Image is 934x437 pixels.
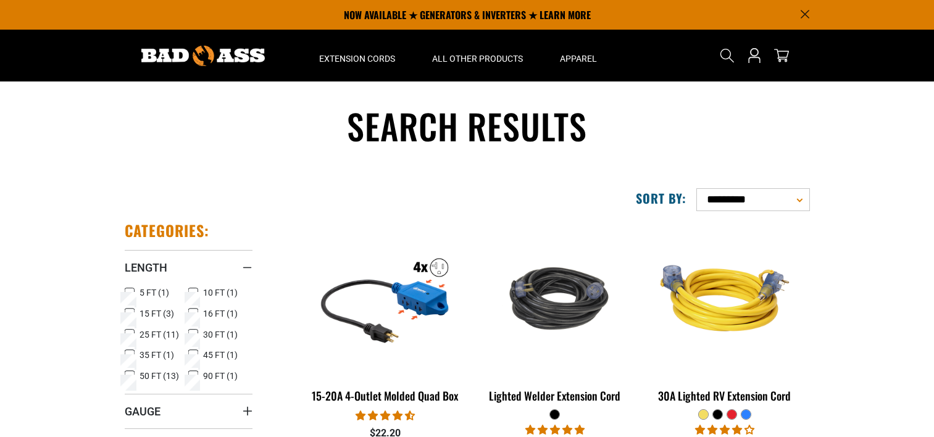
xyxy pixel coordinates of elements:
span: 35 FT (1) [140,351,174,359]
span: 5 FT (1) [140,288,169,297]
span: Gauge [125,404,161,418]
img: black [477,251,633,346]
label: Sort by: [636,190,686,206]
span: Apparel [560,53,597,64]
span: 10 FT (1) [203,288,238,297]
img: yellow [647,227,803,369]
h2: Categories: [125,221,210,240]
span: 25 FT (11) [140,330,179,339]
h1: Search results [125,104,810,149]
a: 15-20A 4-Outlet Molded Quad Box 15-20A 4-Outlet Molded Quad Box [310,221,461,409]
summary: All Other Products [414,30,541,81]
span: 50 FT (13) [140,372,179,380]
div: Lighted Welder Extension Cord [479,390,630,401]
div: 15-20A 4-Outlet Molded Quad Box [310,390,461,401]
summary: Length [125,250,252,285]
summary: Extension Cords [301,30,414,81]
a: black Lighted Welder Extension Cord [479,221,630,409]
span: 30 FT (1) [203,330,238,339]
summary: Gauge [125,394,252,428]
span: Length [125,260,167,275]
summary: Apparel [541,30,615,81]
div: 30A Lighted RV Extension Cord [649,390,800,401]
a: yellow 30A Lighted RV Extension Cord [649,221,800,409]
span: 90 FT (1) [203,372,238,380]
span: 16 FT (1) [203,309,238,318]
span: 4.44 stars [356,410,415,422]
summary: Search [717,46,737,65]
span: All Other Products [432,53,523,64]
span: 4.11 stars [695,424,754,436]
img: Bad Ass Extension Cords [141,46,265,66]
img: 15-20A 4-Outlet Molded Quad Box [307,227,463,369]
span: 15 FT (3) [140,309,174,318]
span: 5.00 stars [525,424,585,436]
span: 45 FT (1) [203,351,238,359]
span: Extension Cords [319,53,395,64]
